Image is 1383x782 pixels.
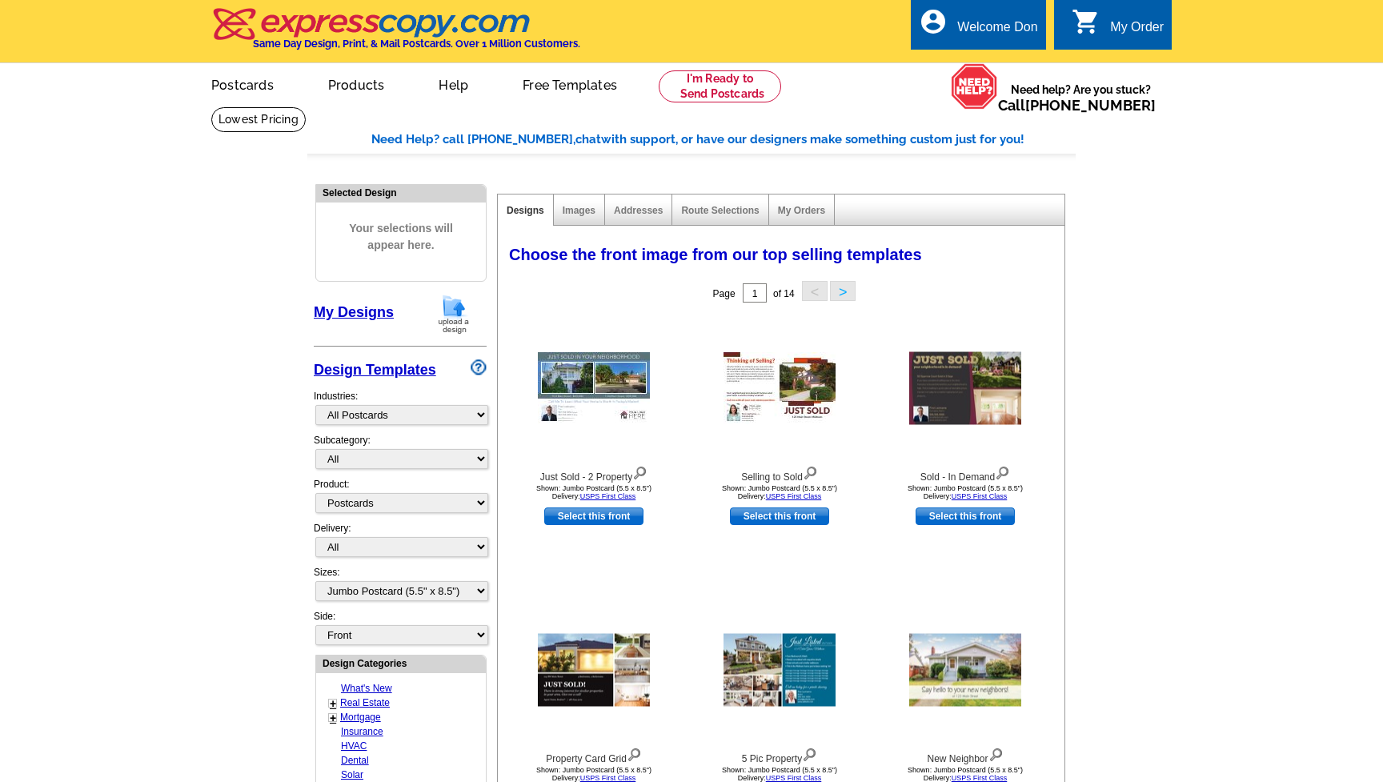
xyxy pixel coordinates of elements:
[766,774,822,782] a: USPS First Class
[1072,7,1100,36] i: shopping_cart
[803,463,818,480] img: view design details
[506,766,682,782] div: Shown: Jumbo Postcard (5.5 x 8.5") Delivery:
[575,132,601,146] span: chat
[497,65,643,102] a: Free Templates
[314,521,487,565] div: Delivery:
[909,352,1021,425] img: Sold - In Demand
[877,484,1053,500] div: Shown: Jumbo Postcard (5.5 x 8.5") Delivery:
[371,130,1076,149] div: Need Help? call [PHONE_NUMBER], with support, or have our designers make something custom just fo...
[341,683,392,694] a: What's New
[506,484,682,500] div: Shown: Jumbo Postcard (5.5 x 8.5") Delivery:
[724,352,836,424] img: Selling to Sold
[341,769,363,780] a: Solar
[614,205,663,216] a: Addresses
[951,63,998,110] img: help
[877,744,1053,766] div: New Neighbor
[314,609,487,647] div: Side:
[691,463,868,484] div: Selling to Sold
[998,97,1156,114] span: Call
[691,744,868,766] div: 5 Pic Property
[632,463,647,480] img: view design details
[919,7,948,36] i: account_circle
[802,281,828,301] button: <
[1110,20,1164,42] div: My Order
[330,712,336,724] a: +
[341,726,383,737] a: Insurance
[314,304,394,320] a: My Designs
[909,634,1021,707] img: New Neighbor
[316,185,486,200] div: Selected Design
[916,507,1015,525] a: use this design
[998,82,1164,114] span: Need help? Are you stuck?
[303,65,411,102] a: Products
[995,463,1010,480] img: view design details
[340,697,390,708] a: Real Estate
[778,205,825,216] a: My Orders
[506,744,682,766] div: Property Card Grid
[1063,410,1383,782] iframe: LiveChat chat widget
[830,281,856,301] button: >
[681,205,759,216] a: Route Selections
[314,362,436,378] a: Design Templates
[691,484,868,500] div: Shown: Jumbo Postcard (5.5 x 8.5") Delivery:
[691,766,868,782] div: Shown: Jumbo Postcard (5.5 x 8.5") Delivery:
[988,744,1004,762] img: view design details
[507,205,544,216] a: Designs
[563,205,595,216] a: Images
[471,359,487,375] img: design-wizard-help-icon.png
[877,463,1053,484] div: Sold - In Demand
[328,204,474,270] span: Your selections will appear here.
[314,477,487,521] div: Product:
[314,565,487,609] div: Sizes:
[1072,18,1164,38] a: shopping_cart My Order
[877,766,1053,782] div: Shown: Jumbo Postcard (5.5 x 8.5") Delivery:
[957,20,1037,42] div: Welcome Don
[314,381,487,433] div: Industries:
[314,433,487,477] div: Subcategory:
[952,492,1008,500] a: USPS First Class
[433,294,475,335] img: upload-design
[627,744,642,762] img: view design details
[413,65,494,102] a: Help
[341,740,367,752] a: HVAC
[509,246,922,263] span: Choose the front image from our top selling templates
[1025,97,1156,114] a: [PHONE_NUMBER]
[952,774,1008,782] a: USPS First Class
[253,38,580,50] h4: Same Day Design, Print, & Mail Postcards. Over 1 Million Customers.
[211,19,580,50] a: Same Day Design, Print, & Mail Postcards. Over 1 Million Customers.
[580,774,636,782] a: USPS First Class
[506,463,682,484] div: Just Sold - 2 Property
[802,744,817,762] img: view design details
[580,492,636,500] a: USPS First Class
[316,656,486,671] div: Design Categories
[186,65,299,102] a: Postcards
[341,755,369,766] a: Dental
[724,634,836,707] img: 5 Pic Property
[773,288,795,299] span: of 14
[538,634,650,707] img: Property Card Grid
[766,492,822,500] a: USPS First Class
[730,507,829,525] a: use this design
[538,352,650,424] img: Just Sold - 2 Property
[340,712,381,723] a: Mortgage
[713,288,736,299] span: Page
[544,507,643,525] a: use this design
[330,697,336,710] a: +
